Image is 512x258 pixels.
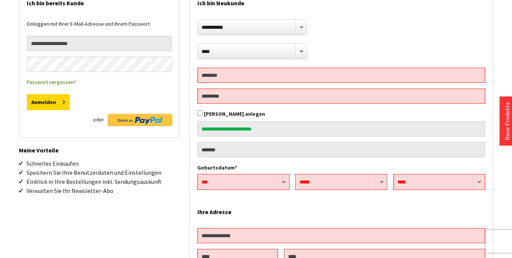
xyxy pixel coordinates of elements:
[19,138,180,155] h2: Meine Vorteile
[27,79,76,85] a: Passwort vergessen?
[27,94,70,110] button: Anmelden
[503,102,511,140] a: Neue Produkte
[26,186,180,195] li: Verwalten Sie Ihr Newsletter-Abo
[108,114,172,126] img: Direkt zu PayPal Button
[27,19,172,36] div: Einloggen mit Ihrer E-Mail-Adresse und Ihrem Passwort
[204,110,265,117] label: [PERSON_NAME] anlegen
[26,168,180,177] li: Speichern Sie Ihre Benutzerdaten und Einstellungen
[26,177,180,186] li: Einblick in Ihre Bestellungen inkl. Sendungsauskunft
[26,159,180,168] li: Schnelles Einkaufen
[93,114,104,125] span: oder
[197,199,485,221] h2: Ihre Adresse
[197,163,485,172] label: Geburtsdatum*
